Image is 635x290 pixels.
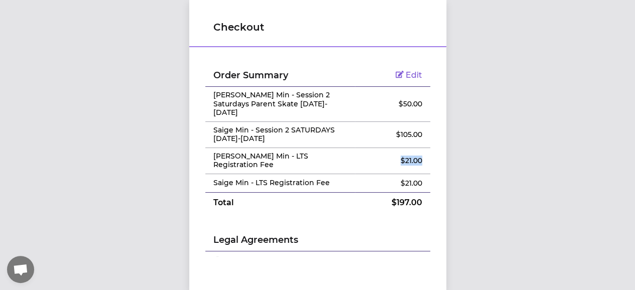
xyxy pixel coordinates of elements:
[396,70,422,80] a: Edit
[213,68,347,82] h2: Order Summary
[363,197,422,209] p: $ 197.00
[213,91,347,117] p: [PERSON_NAME] Min - Session 2 Saturdays Parent Skate [DATE]-[DATE]
[406,70,422,80] span: Edit
[213,233,422,251] h2: Legal Agreements
[363,178,422,188] p: $ 21.00
[7,256,34,283] div: 채팅 열기
[227,256,421,275] span: I have read and agree to the
[205,192,355,213] td: Total
[213,152,347,170] p: [PERSON_NAME] Min - LTS Registration Fee
[363,99,422,109] p: $ 50.00
[213,126,347,143] p: Saige Min - Session 2 SATURDAYS [DATE]-[DATE]
[363,156,422,166] p: $ 21.00
[213,179,347,188] p: Saige Min - LTS Registration Fee
[363,129,422,139] p: $ 105.00
[213,20,422,34] h1: Checkout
